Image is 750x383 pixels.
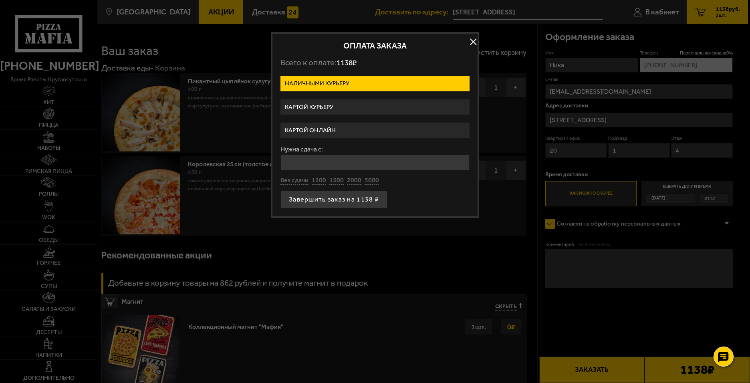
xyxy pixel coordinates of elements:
button: Завершить заказ на 1138 ₽ [280,191,387,208]
p: Всего к оплате: [280,58,470,68]
label: Нужна сдача с: [280,146,470,153]
button: 1200 [312,176,326,185]
label: Картой курьеру [280,99,470,115]
button: 5000 [365,176,379,185]
label: Картой онлайн [280,123,470,138]
label: Наличными курьеру [280,76,470,91]
button: без сдачи [280,176,308,185]
button: 2000 [347,176,361,185]
h2: Оплата заказа [280,42,470,50]
span: 1138 ₽ [337,58,357,67]
button: 1500 [329,176,344,185]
